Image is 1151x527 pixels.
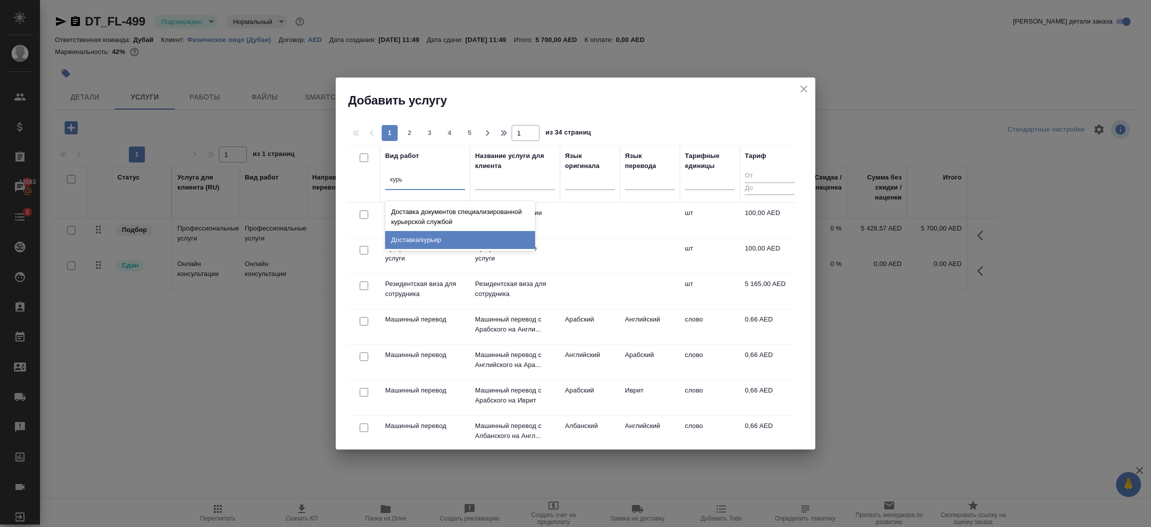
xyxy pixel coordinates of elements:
[385,350,465,360] p: Машинный перевод
[740,380,800,415] td: 0,66 AED
[475,279,555,299] p: Резидентская виза для сотрудника
[462,128,478,138] span: 5
[385,314,465,324] p: Машинный перевод
[560,416,620,451] td: Албанский
[745,170,795,182] input: От
[546,126,591,141] span: из 34 страниц
[475,151,555,171] div: Название услуги для клиента
[740,274,800,309] td: 5 165,00 AED
[402,125,418,141] button: 2
[385,231,535,249] div: Доставка/курьер
[625,151,675,171] div: Язык перевода
[385,421,465,431] p: Машинный перевод
[680,345,740,380] td: слово
[620,309,680,344] td: Английский
[745,182,795,195] input: До
[680,416,740,451] td: слово
[560,380,620,415] td: Арабский
[385,385,465,395] p: Машинный перевод
[680,380,740,415] td: слово
[745,151,766,161] div: Тариф
[475,243,555,263] p: Профессиональные услуги
[680,309,740,344] td: слово
[385,151,419,161] div: Вид работ
[740,309,800,344] td: 0,66 AED
[680,274,740,309] td: шт
[560,345,620,380] td: Английский
[442,128,458,138] span: 4
[560,309,620,344] td: Арабский
[422,125,438,141] button: 3
[385,279,465,299] p: Резидентская виза для сотрудника
[740,238,800,273] td: 100,00 AED
[796,81,811,96] button: close
[680,203,740,238] td: шт
[475,350,555,370] p: Машинный перевод с Английского на Ара...
[348,92,815,108] h2: Добавить услугу
[385,243,465,263] p: Профессиональные услуги
[620,416,680,451] td: Английский
[740,416,800,451] td: 0,66 AED
[680,238,740,273] td: шт
[422,128,438,138] span: 3
[475,421,555,441] p: Машинный перевод с Албанского на Англ...
[565,151,615,171] div: Язык оригинала
[385,203,535,231] div: Доставка документов специализированной курьерской службой
[740,203,800,238] td: 100,00 AED
[442,125,458,141] button: 4
[402,128,418,138] span: 2
[462,125,478,141] button: 5
[740,345,800,380] td: 0,66 AED
[620,380,680,415] td: Иврит
[475,314,555,334] p: Машинный перевод с Арабского на Англи...
[620,345,680,380] td: Арабский
[475,385,555,405] p: Машинный перевод с Арабского на Иврит
[685,151,735,171] div: Тарифные единицы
